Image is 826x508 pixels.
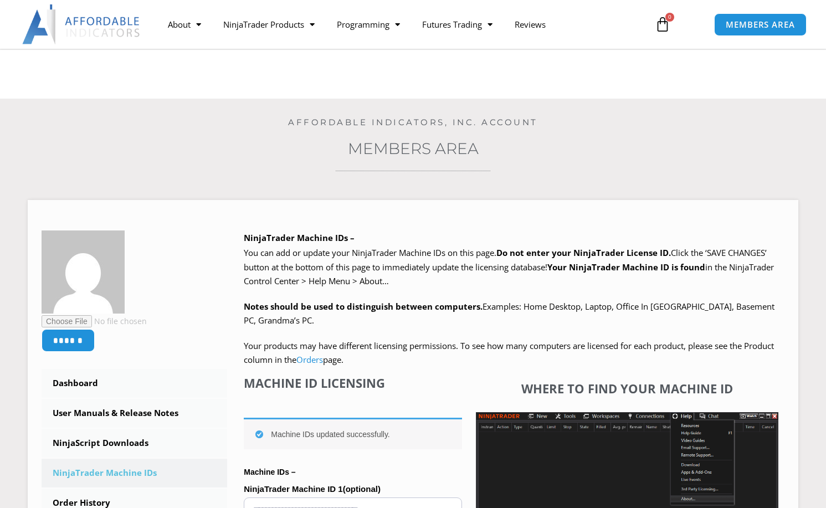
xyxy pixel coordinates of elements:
strong: Machine IDs – [244,468,295,476]
a: Reviews [504,12,557,37]
h4: Machine ID Licensing [244,376,462,390]
b: Do not enter your NinjaTrader License ID. [496,247,671,258]
b: NinjaTrader Machine IDs – [244,232,355,243]
a: User Manuals & Release Notes [42,399,227,428]
a: Programming [326,12,411,37]
span: Click the ‘SAVE CHANGES’ button at the bottom of this page to immediately update the licensing da... [244,247,774,286]
a: MEMBERS AREA [714,13,807,36]
a: Members Area [348,139,479,158]
span: Examples: Home Desktop, Laptop, Office In [GEOGRAPHIC_DATA], Basement PC, Grandma’s PC. [244,301,774,326]
a: Dashboard [42,369,227,398]
img: e439c753e6ae8a59c37930cabdd1f98384655ad81a7c91e3aa7bb19390fdb00a [42,230,125,314]
strong: Your NinjaTrader Machine ID is found [547,261,705,273]
a: Orders [296,354,323,365]
strong: Notes should be used to distinguish between computers. [244,301,483,312]
span: 0 [665,13,674,22]
a: About [157,12,212,37]
label: NinjaTrader Machine ID 1 [244,481,462,497]
span: Your products may have different licensing permissions. To see how many computers are licensed fo... [244,340,774,366]
span: MEMBERS AREA [726,20,795,29]
a: 0 [638,8,687,40]
nav: Menu [157,12,644,37]
div: Machine IDs updated successfully. [244,418,462,449]
h4: Where to find your Machine ID [476,381,778,396]
span: You can add or update your NinjaTrader Machine IDs on this page. [244,247,496,258]
a: Futures Trading [411,12,504,37]
span: (optional) [343,484,381,494]
a: Affordable Indicators, Inc. Account [288,117,538,127]
img: LogoAI | Affordable Indicators – NinjaTrader [22,4,141,44]
a: NinjaTrader Products [212,12,326,37]
a: NinjaScript Downloads [42,429,227,458]
a: NinjaTrader Machine IDs [42,459,227,488]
